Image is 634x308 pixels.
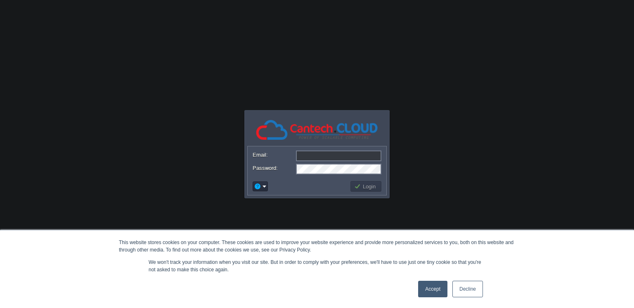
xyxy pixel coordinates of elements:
label: Password: [253,164,295,172]
a: Decline [452,281,483,297]
div: This website stores cookies on your computer. These cookies are used to improve your website expe... [119,239,515,254]
a: Accept [418,281,447,297]
label: Email: [253,150,295,159]
button: Login [354,183,378,190]
p: We won't track your information when you visit our site. But in order to comply with your prefere... [149,259,485,273]
img: Cantech Cloud [255,119,379,141]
